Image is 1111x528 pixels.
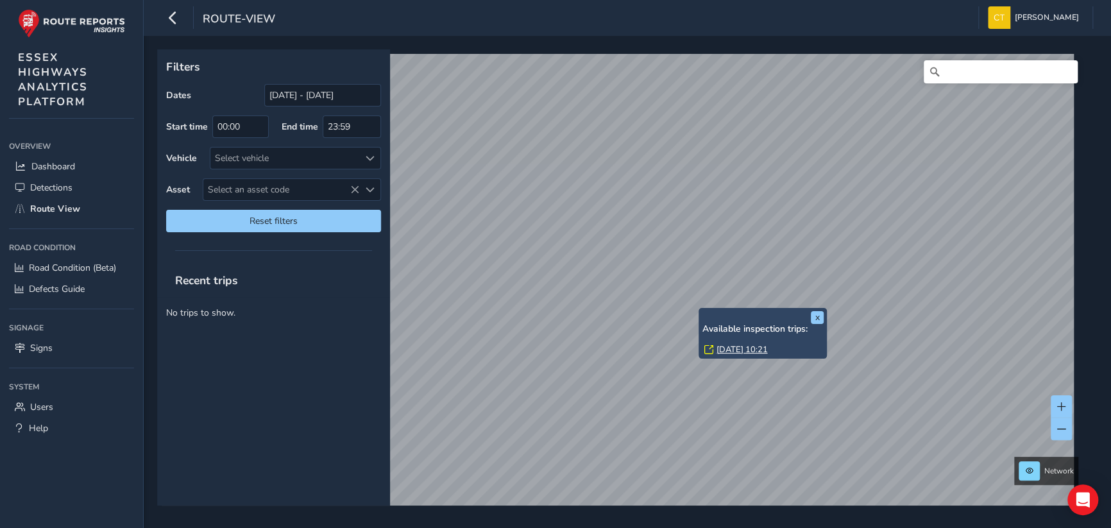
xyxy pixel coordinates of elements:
[9,137,134,156] div: Overview
[162,54,1074,520] canvas: Map
[988,6,1010,29] img: diamond-layout
[203,11,275,29] span: route-view
[9,337,134,359] a: Signs
[9,396,134,418] a: Users
[166,58,381,75] p: Filters
[811,311,824,324] button: x
[702,324,824,335] h6: Available inspection trips:
[9,418,134,439] a: Help
[988,6,1083,29] button: [PERSON_NAME]
[9,177,134,198] a: Detections
[18,9,125,38] img: rr logo
[716,344,767,355] a: [DATE] 10:21
[29,283,85,295] span: Defects Guide
[1067,484,1098,515] div: Open Intercom Messenger
[157,297,390,328] p: No trips to show.
[9,198,134,219] a: Route View
[9,156,134,177] a: Dashboard
[166,183,190,196] label: Asset
[176,215,371,227] span: Reset filters
[359,179,380,200] div: Select an asset code
[166,121,208,133] label: Start time
[9,318,134,337] div: Signage
[210,148,359,169] div: Select vehicle
[1044,466,1074,476] span: Network
[924,60,1078,83] input: Search
[282,121,318,133] label: End time
[166,210,381,232] button: Reset filters
[9,278,134,300] a: Defects Guide
[166,264,247,297] span: Recent trips
[9,377,134,396] div: System
[9,257,134,278] a: Road Condition (Beta)
[18,50,88,109] span: ESSEX HIGHWAYS ANALYTICS PLATFORM
[30,182,72,194] span: Detections
[29,262,116,274] span: Road Condition (Beta)
[203,179,359,200] span: Select an asset code
[166,89,191,101] label: Dates
[9,238,134,257] div: Road Condition
[30,342,53,354] span: Signs
[30,203,80,215] span: Route View
[1015,6,1079,29] span: [PERSON_NAME]
[166,152,197,164] label: Vehicle
[31,160,75,173] span: Dashboard
[29,422,48,434] span: Help
[30,401,53,413] span: Users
